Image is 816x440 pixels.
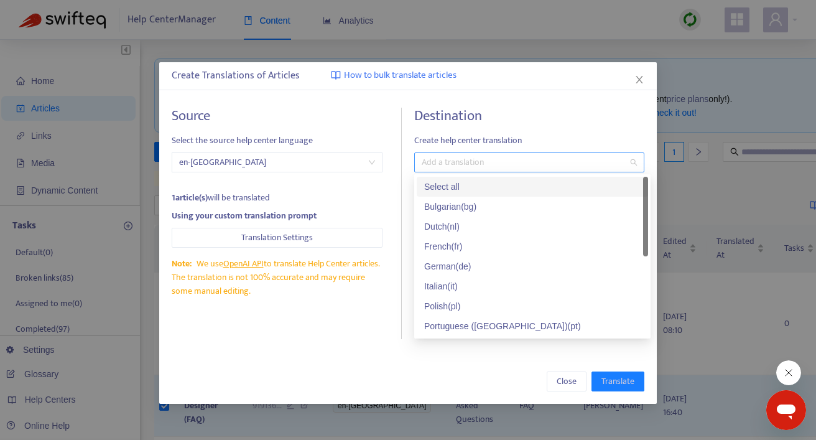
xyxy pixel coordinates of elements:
div: Create Translations of Articles [172,68,644,83]
button: Close [547,372,586,391]
span: Select the source help center language [172,134,382,147]
div: will be translated [172,191,382,205]
div: Portuguese ([GEOGRAPHIC_DATA]) ( pt ) [424,319,641,333]
span: close [634,75,644,85]
button: Translation Settings [172,228,382,248]
a: OpenAI API [223,256,264,271]
iframe: Close message [776,360,801,385]
img: image-link [331,70,341,80]
button: Close [633,73,646,87]
div: Bulgarian ( bg ) [424,200,641,213]
span: en-gb [179,153,375,172]
iframe: Button to launch messaging window [766,390,806,430]
a: How to bulk translate articles [331,68,457,83]
span: How to bulk translate articles [344,68,457,83]
div: Select all [417,177,648,197]
button: Translate [591,372,644,391]
h4: Source [172,108,382,124]
div: Select all [424,180,641,194]
div: We use to translate Help Center articles. The translation is not 100% accurate and may require so... [172,257,382,298]
div: French ( fr ) [424,240,641,253]
div: Dutch ( nl ) [424,220,641,233]
div: Polish ( pl ) [424,299,641,313]
h4: Destination [414,108,644,124]
strong: 1 article(s) [172,190,208,205]
div: Italian ( it ) [424,279,641,293]
span: Translation Settings [241,231,313,245]
span: Note: [172,256,192,271]
div: Using your custom translation prompt [172,209,382,223]
span: Create help center translation [414,134,644,147]
div: German ( de ) [424,260,641,273]
span: Close [557,375,577,388]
